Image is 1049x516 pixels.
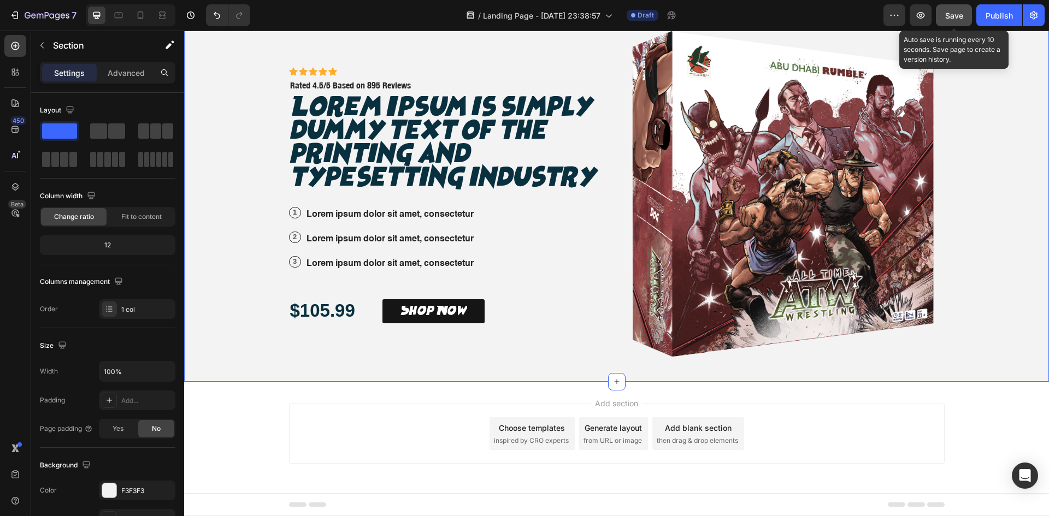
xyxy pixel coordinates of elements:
[8,200,26,209] div: Beta
[40,395,65,405] div: Padding
[976,4,1022,26] button: Publish
[400,392,458,403] div: Generate layout
[936,4,972,26] button: Save
[42,238,173,253] div: 12
[310,405,385,415] span: inspired by CRO experts
[121,212,162,222] span: Fit to content
[40,339,69,353] div: Size
[121,305,173,315] div: 1 col
[1012,462,1038,489] div: Open Intercom Messenger
[315,392,381,403] div: Choose templates
[40,304,58,314] div: Order
[54,212,94,222] span: Change ratio
[40,103,76,118] div: Layout
[54,67,85,79] p: Settings
[478,10,481,21] span: /
[945,11,963,20] span: Save
[121,486,173,496] div: F3F3F3
[40,458,93,473] div: Background
[113,424,123,434] span: Yes
[10,116,26,125] div: 450
[40,275,125,289] div: Columns management
[40,424,93,434] div: Page padding
[40,366,58,376] div: Width
[99,361,175,381] input: Auto
[152,424,161,434] span: No
[473,405,554,415] span: then drag & drop elements
[72,9,76,22] p: 7
[638,10,654,20] span: Draft
[481,392,547,403] div: Add blank section
[40,189,98,204] div: Column width
[399,405,458,415] span: from URL or image
[198,269,300,293] button: <p>Shop Now</p>
[108,67,145,79] p: Advanced
[216,275,283,287] p: Shop Now
[184,31,1049,516] iframe: Design area
[40,485,57,495] div: Color
[4,4,81,26] button: 7
[121,396,173,406] div: Add...
[53,39,143,52] p: Section
[483,10,600,21] span: Landing Page - [DATE] 23:38:57
[206,4,250,26] div: Undo/Redo
[406,367,458,378] span: Add section
[986,10,1013,21] div: Publish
